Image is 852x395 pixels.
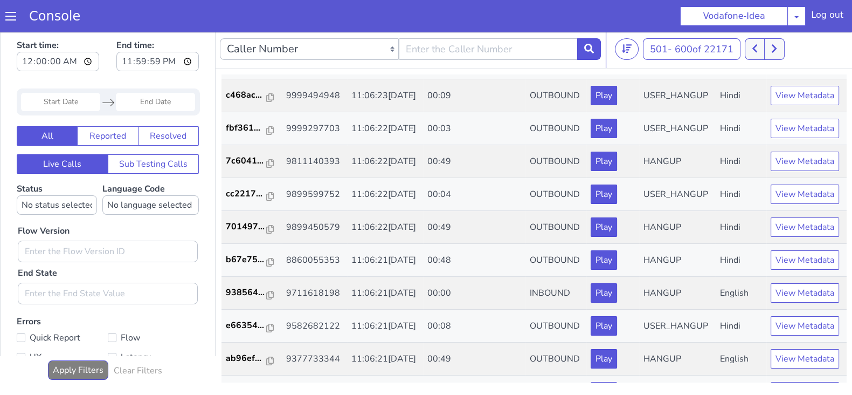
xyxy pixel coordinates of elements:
[226,92,278,105] a: fbf361...
[591,352,617,372] button: Play
[282,50,347,83] td: 9999494948
[423,50,525,83] td: 00:09
[347,181,424,214] td: 11:06:22[DATE]
[282,280,347,313] td: 9582682122
[18,253,198,275] input: Enter the End State Value
[639,280,716,313] td: USER_HANGUP
[282,83,347,115] td: 9999297703
[639,50,716,83] td: USER_HANGUP
[282,346,347,379] td: 9873331948
[347,115,424,148] td: 11:06:22[DATE]
[48,331,108,350] button: Apply Filters
[226,59,278,72] a: c468ac...
[639,148,716,181] td: USER_HANGUP
[226,125,267,138] p: 7c6041...
[771,254,839,273] button: View Metadata
[347,214,424,247] td: 11:06:21[DATE]
[282,181,347,214] td: 9899450579
[102,153,199,185] label: Language Code
[226,322,267,335] p: ab96ef...
[716,83,766,115] td: Hindi
[639,181,716,214] td: HANGUP
[116,6,199,45] label: End time:
[716,148,766,181] td: Hindi
[525,115,587,148] td: OUTBOUND
[771,155,839,174] button: View Metadata
[423,181,525,214] td: 00:49
[423,280,525,313] td: 00:08
[639,247,716,280] td: HANGUP
[226,158,267,171] p: cc2217...
[282,313,347,346] td: 9377733344
[525,313,587,346] td: OUTBOUND
[423,346,525,379] td: 00:10
[811,9,843,26] div: Log out
[591,122,617,141] button: Play
[423,83,525,115] td: 00:03
[77,97,138,116] button: Reported
[108,320,199,335] label: Latency
[716,181,766,214] td: Hindi
[347,313,424,346] td: 11:06:21[DATE]
[591,221,617,240] button: Play
[591,319,617,339] button: Play
[18,237,57,250] label: End State
[525,280,587,313] td: OUTBOUND
[21,63,100,81] input: Start Date
[716,313,766,346] td: English
[17,97,78,116] button: All
[423,115,525,148] td: 00:49
[226,322,278,335] a: ab96ef...
[525,181,587,214] td: OUTBOUND
[771,352,839,372] button: View Metadata
[282,214,347,247] td: 8860055353
[108,125,199,144] button: Sub Testing Calls
[16,9,93,24] a: Console
[675,13,733,26] span: 600 of 22171
[525,148,587,181] td: OUTBOUND
[226,256,267,269] p: 938564...
[226,289,278,302] a: e66354...
[116,63,195,81] input: End Date
[17,153,97,185] label: Status
[347,280,424,313] td: 11:06:21[DATE]
[226,190,267,203] p: 701497...
[347,83,424,115] td: 11:06:22[DATE]
[17,166,97,185] select: Status
[639,115,716,148] td: HANGUP
[643,9,740,30] button: 501- 600of 22171
[226,223,267,236] p: b67e75...
[639,214,716,247] td: HANGUP
[226,125,278,138] a: 7c6041...
[771,89,839,108] button: View Metadata
[399,9,578,30] input: Enter the Caller Number
[525,83,587,115] td: OUTBOUND
[591,188,617,207] button: Play
[639,83,716,115] td: USER_HANGUP
[525,214,587,247] td: OUTBOUND
[771,319,839,339] button: View Metadata
[525,50,587,83] td: OUTBOUND
[226,223,278,236] a: b67e75...
[771,221,839,240] button: View Metadata
[114,336,162,346] h6: Clear Filters
[771,188,839,207] button: View Metadata
[423,214,525,247] td: 00:48
[116,22,199,42] input: End time:
[282,247,347,280] td: 9711618198
[525,346,587,379] td: OUTBOUND
[17,6,99,45] label: Start time:
[716,115,766,148] td: Hindi
[591,89,617,108] button: Play
[347,247,424,280] td: 11:06:21[DATE]
[771,122,839,141] button: View Metadata
[716,50,766,83] td: Hindi
[639,313,716,346] td: HANGUP
[347,148,424,181] td: 11:06:22[DATE]
[108,301,199,316] label: Flow
[423,148,525,181] td: 00:04
[18,195,70,208] label: Flow Version
[226,190,278,203] a: 701497...
[716,247,766,280] td: English
[17,301,108,316] label: Quick Report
